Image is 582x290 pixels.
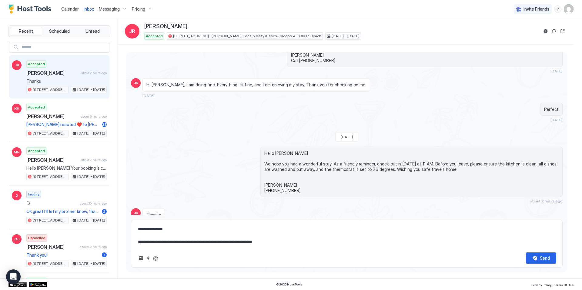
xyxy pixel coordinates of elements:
span: Perfect [544,107,559,112]
span: Accepted [146,33,163,39]
input: Input Field [19,42,109,52]
span: [DATE] - [DATE] [77,261,105,266]
span: [STREET_ADDRESS] · Beachful Bliss Studio [33,131,67,136]
span: [DATE] - [DATE] [332,33,360,39]
span: Hi [PERSON_NAME], I am doing fine. Everything its fine, and I am enjoying my stay. Thank you for ... [146,82,366,88]
button: Open reservation [559,28,566,35]
span: Hello [PERSON_NAME] Your booking is confirmed. We look forward to having you! The day before you ... [26,165,107,171]
span: Thank you! [26,252,99,258]
span: Ok great I'll let my brother know, thanks [26,209,99,214]
span: [STREET_ADDRESS] · [PERSON_NAME] Toes & Salty Kisses- Sleeps 4 - Close Beach [33,87,67,92]
span: Unread [85,28,100,34]
div: Open Intercom Messenger [6,269,21,284]
span: Privacy Policy [531,283,551,287]
span: [PERSON_NAME] [26,70,79,76]
span: [PERSON_NAME] [26,244,77,250]
button: Recent [10,27,42,35]
span: Hello [PERSON_NAME] We hope you had a wonderful stay! As a friendly reminder, check-out is [DATE]... [264,151,559,193]
span: about 5 hours ago [81,115,107,118]
span: [DATE] [550,69,563,73]
button: Quick reply [145,255,152,262]
span: KH [14,106,19,111]
span: Inquiry [28,192,39,197]
a: Host Tools Logo [8,5,54,14]
span: [DATE] [341,135,353,139]
span: [STREET_ADDRESS] · [PERSON_NAME] Toes & Salty Kisses- Sleeps 4 - Close Beach [33,174,67,179]
span: 1 [104,253,105,257]
span: [DATE] - [DATE] [77,218,105,223]
a: Google Play Store [29,282,47,287]
button: ChatGPT Auto Reply [152,255,159,262]
span: Messaging [99,6,120,12]
span: JR [134,80,138,86]
span: [DATE] [550,118,563,122]
button: Unread [76,27,109,35]
span: [PERSON_NAME] [144,23,187,30]
span: Invite Friends [523,6,549,12]
a: Inbox [84,6,94,12]
span: [STREET_ADDRESS] · [PERSON_NAME] Toes & Salty Kisses- Sleeps 4 - Close Beach [33,261,67,266]
button: Upload image [137,255,145,262]
a: Calendar [61,6,79,12]
span: [PERSON_NAME] reacted ❤️ to [PERSON_NAME] message "Its fine. " [26,122,99,127]
button: Reservation information [542,28,549,35]
a: Terms Of Use [554,281,574,288]
button: Send [526,252,556,264]
div: menu [554,5,561,13]
div: tab-group [8,25,110,37]
span: D [15,193,18,198]
span: Recent [19,28,33,34]
span: about 2 hours ago [530,199,563,203]
span: [DATE] - [DATE] [77,131,105,136]
button: Scheduled [43,27,75,35]
span: about 2 hours ago [81,71,107,75]
div: Send [540,255,550,261]
span: JR [134,210,138,216]
span: about 20 hours ago [80,202,107,205]
span: [DATE] - [DATE] [77,87,105,92]
span: 33 [102,122,107,127]
a: App Store [8,282,27,287]
a: Privacy Policy [531,281,551,288]
span: [PERSON_NAME] [26,157,79,163]
span: Thanks [26,78,107,84]
span: about 20 hours ago [80,245,107,249]
span: about 7 hours ago [81,158,107,162]
span: [PERSON_NAME] [26,113,79,119]
span: Accepted [28,61,45,67]
span: Accepted [28,105,45,110]
div: User profile [564,4,574,14]
span: Scheduled [49,28,70,34]
span: Thanks [146,212,161,218]
span: Cancelled [28,235,45,241]
span: 2 [103,209,105,214]
span: D [26,200,77,206]
span: [STREET_ADDRESS] · The Shark Shack - Sleeps 6 [33,218,67,223]
span: OJ [14,236,19,242]
span: Accepted [28,148,45,154]
span: Terms Of Use [554,283,574,287]
button: Sync reservation [550,28,558,35]
span: [STREET_ADDRESS] · [PERSON_NAME] Toes & Salty Kisses- Sleeps 4 - Close Beach [173,33,321,39]
span: [DATE] [142,93,155,98]
span: [DATE] - [DATE] [77,174,105,179]
span: JR [129,28,135,35]
span: JR [15,62,19,68]
span: Pricing [132,6,145,12]
span: © 2025 Host Tools [276,282,303,286]
span: MN [14,149,20,155]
